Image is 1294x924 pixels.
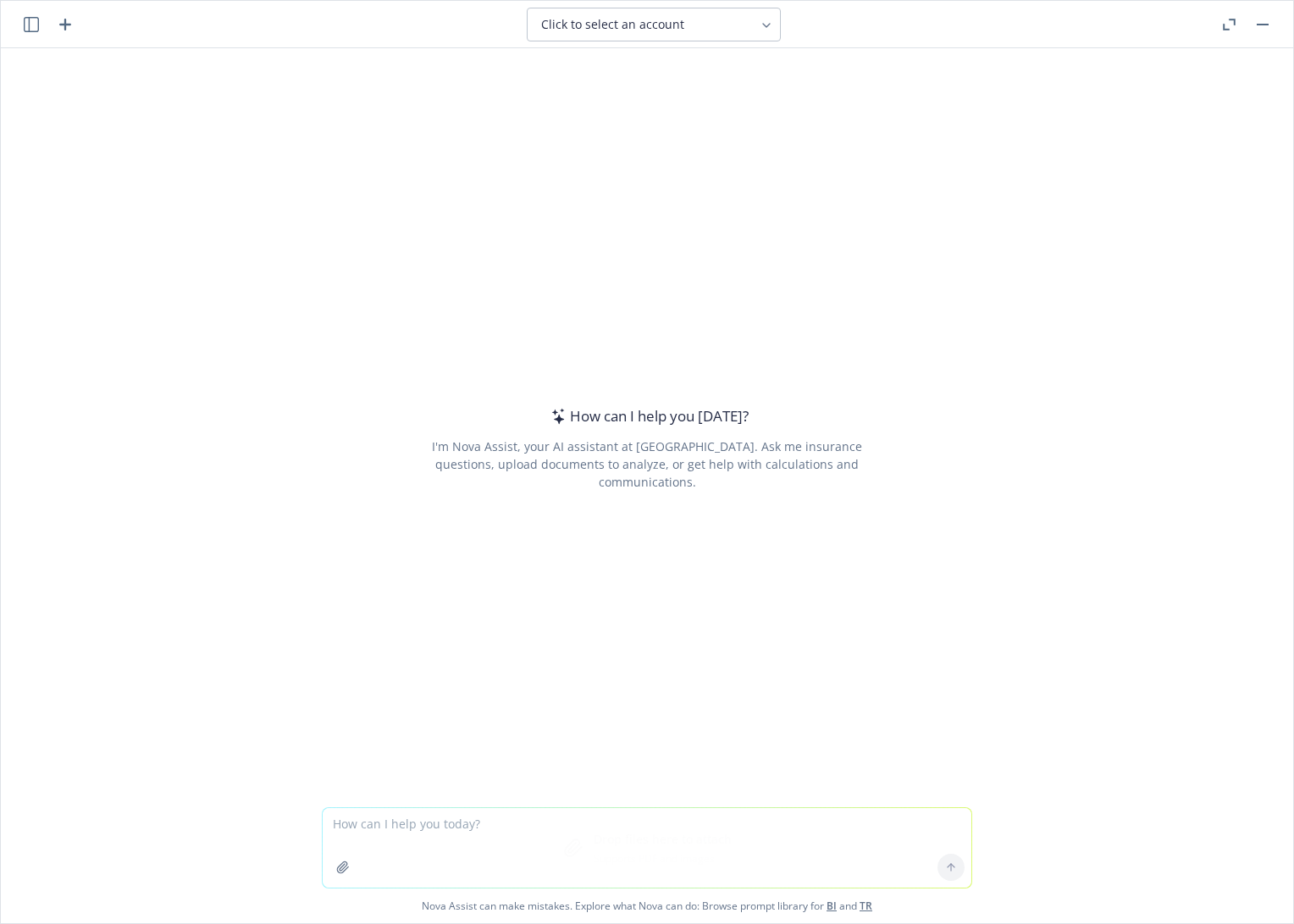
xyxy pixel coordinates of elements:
[8,888,1286,923] span: Nova Assist can make mistakes. Explore what Nova can do: Browse prompt library for and
[546,405,749,427] div: How can I help you [DATE]?
[541,16,684,33] span: Click to select an account
[527,8,781,41] button: Click to select an account
[827,899,837,913] a: BI
[594,830,732,848] p: Drop files here to attach
[408,437,885,491] div: I'm Nova Assist, your AI assistant at [GEOGRAPHIC_DATA]. Ask me insurance questions, upload docum...
[594,851,732,866] p: Supports PDF and images
[860,899,872,913] a: TR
